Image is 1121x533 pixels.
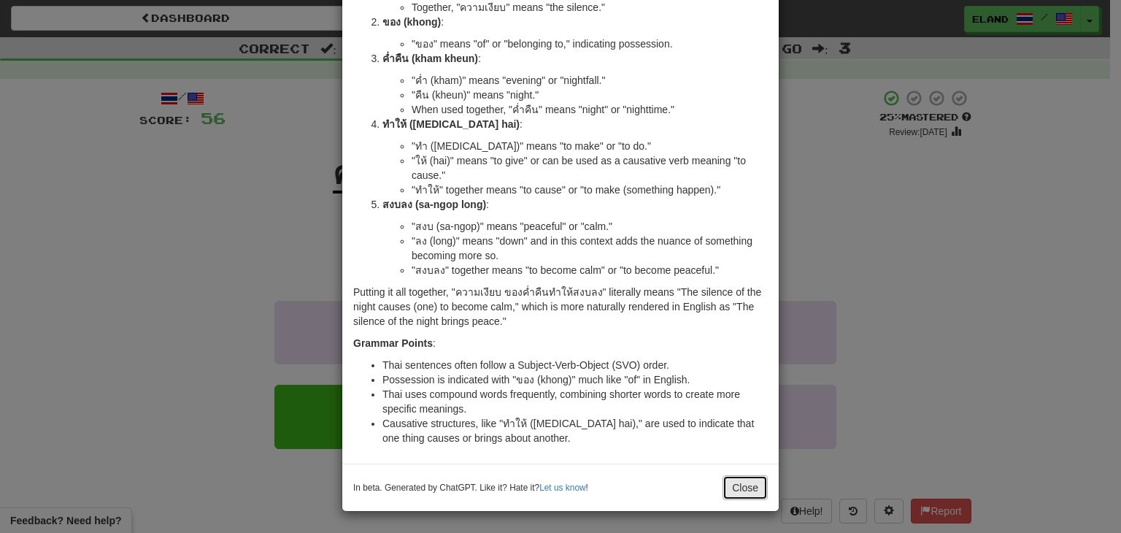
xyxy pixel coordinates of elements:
li: Possession is indicated with "ของ (khong)" much like "of" in English. [382,372,768,387]
p: : [353,336,768,350]
li: When used together, "ค่ำคืน" means "night" or "nighttime." [412,102,768,117]
li: "ทำ ([MEDICAL_DATA])" means "to make" or "to do." [412,139,768,153]
button: Close [723,475,768,500]
strong: ของ (khong) [382,16,441,28]
li: "ลง (long)" means "down" and in this context adds the nuance of something becoming more so. [412,234,768,263]
strong: สงบลง (sa-ngop long) [382,199,486,210]
strong: ค่ำคืน (kham kheun) [382,53,478,64]
li: "ให้ (hai)" means "to give" or can be used as a causative verb meaning "to cause." [412,153,768,183]
a: Let us know [539,483,585,493]
li: Thai uses compound words frequently, combining shorter words to create more specific meanings. [382,387,768,416]
li: "สงบ (sa-ngop)" means "peaceful" or "calm." [412,219,768,234]
p: : [382,197,768,212]
li: "ทำให้" together means "to cause" or "to make (something happen)." [412,183,768,197]
strong: Grammar Points [353,337,433,349]
p: : [382,117,768,131]
li: "คืน (kheun)" means "night." [412,88,768,102]
li: Causative structures, like "ทำให้ ([MEDICAL_DATA] hai)," are used to indicate that one thing caus... [382,416,768,445]
li: "สงบลง" together means "to become calm" or "to become peaceful." [412,263,768,277]
li: "ค่ำ (kham)" means "evening" or "nightfall." [412,73,768,88]
li: "ของ" means "of" or "belonging to," indicating possession. [412,37,768,51]
p: Putting it all together, "ความเงียบ ของค่ำคืนทำให้สงบลง" literally means "The silence of the nigh... [353,285,768,329]
strong: ทำให้ ([MEDICAL_DATA] hai) [382,118,520,130]
small: In beta. Generated by ChatGPT. Like it? Hate it? ! [353,482,588,494]
p: : [382,51,768,66]
p: : [382,15,768,29]
li: Thai sentences often follow a Subject-Verb-Object (SVO) order. [382,358,768,372]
